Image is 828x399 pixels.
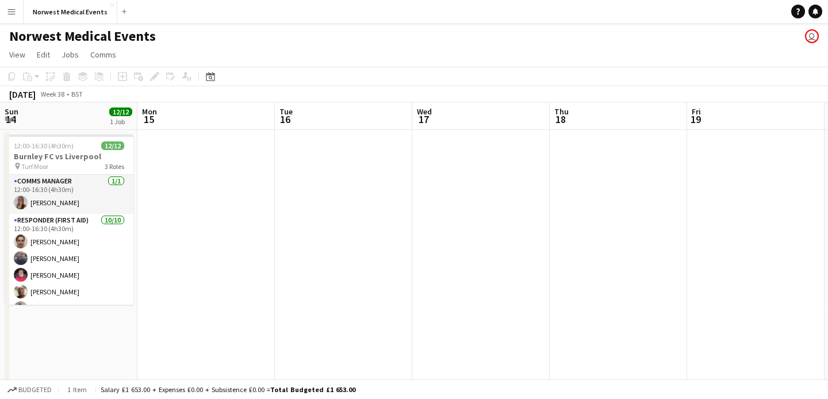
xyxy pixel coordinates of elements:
div: BST [71,90,83,98]
span: Budgeted [18,386,52,394]
div: Salary £1 653.00 + Expenses £0.00 + Subsistence £0.00 = [101,385,355,394]
h1: Norwest Medical Events [9,28,156,45]
div: [DATE] [9,89,36,100]
span: Fri [692,106,701,117]
span: 12:00-16:30 (4h30m) [14,141,74,150]
span: View [9,49,25,60]
span: Wed [417,106,432,117]
span: Sun [5,106,18,117]
span: Turf Moor [21,162,48,171]
button: Budgeted [6,383,53,396]
span: Comms [90,49,116,60]
span: 12/12 [109,108,132,116]
span: Thu [554,106,569,117]
span: 17 [415,113,432,126]
a: View [5,47,30,62]
a: Comms [86,47,121,62]
div: 1 Job [110,117,132,126]
span: Tue [279,106,293,117]
span: Jobs [62,49,79,60]
span: 18 [553,113,569,126]
app-card-role: Comms Manager1/112:00-16:30 (4h30m)[PERSON_NAME] [5,175,133,214]
button: Norwest Medical Events [24,1,117,23]
span: Week 38 [38,90,67,98]
span: Edit [37,49,50,60]
a: Edit [32,47,55,62]
span: Total Budgeted £1 653.00 [270,385,355,394]
span: 16 [278,113,293,126]
h3: Burnley FC vs Liverpool [5,151,133,162]
span: 15 [140,113,157,126]
span: 3 Roles [105,162,124,171]
span: 19 [690,113,701,126]
span: Mon [142,106,157,117]
span: 1 item [63,385,91,394]
a: Jobs [57,47,83,62]
span: 12/12 [101,141,124,150]
span: 14 [3,113,18,126]
app-user-avatar: Rory Murphy [805,29,819,43]
app-job-card: 12:00-16:30 (4h30m)12/12Burnley FC vs Liverpool Turf Moor3 RolesComms Manager1/112:00-16:30 (4h30... [5,135,133,305]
